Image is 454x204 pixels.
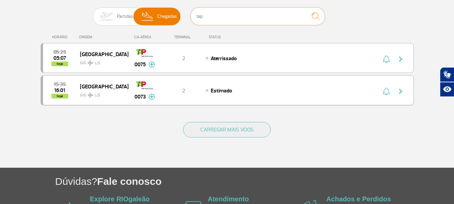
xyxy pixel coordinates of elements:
[397,87,405,95] img: seta-direita-painel-voo.svg
[97,176,162,187] span: Fale conosco
[182,87,185,94] span: 2
[183,122,271,137] button: CARREGAR MAIS VOOS
[51,94,68,98] span: hoje
[54,88,65,93] span: 2025-09-30 16:01:00
[191,7,325,25] input: Voo, cidade ou cia aérea
[440,82,454,97] button: Abrir recursos assistivos.
[134,93,146,101] span: 0073
[53,56,66,60] span: 2025-09-30 05:07:39
[51,62,68,66] span: hoje
[43,35,79,39] div: HORÁRIO
[134,60,146,69] span: 0075
[95,92,100,98] span: LIS
[117,8,133,25] span: Partidas
[80,89,123,98] span: GIG
[326,195,391,203] a: Achados e Perdidos
[88,60,93,66] img: destiny_airplane.svg
[182,55,185,62] span: 2
[208,195,249,203] a: Atendimento
[95,60,100,66] span: LIS
[54,82,66,87] span: 2025-09-30 15:35:00
[88,92,93,98] img: destiny_airplane.svg
[157,8,177,25] span: Chegadas
[149,94,155,100] img: mais-info-painel-voo.svg
[211,55,237,62] span: Aterrissado
[440,67,454,82] button: Abrir tradutor de língua de sinais.
[80,56,123,66] span: GIG
[383,55,390,63] img: sino-painel-voo.svg
[96,8,117,25] img: slider-embarque
[162,35,205,39] div: TERMINAL
[80,50,123,58] span: [GEOGRAPHIC_DATA]
[80,82,123,91] span: [GEOGRAPHIC_DATA]
[53,50,66,54] span: 2025-09-30 05:25:00
[205,35,260,39] div: STATUS
[440,67,454,97] div: Plugin de acessibilidade da Hand Talk.
[149,62,155,68] img: mais-info-painel-voo.svg
[55,174,454,188] h1: Dúvidas?
[90,195,150,203] a: Explore RIOgaleão
[138,8,158,25] img: slider-desembarque
[128,35,162,39] div: CIA AÉREA
[397,55,405,63] img: seta-direita-painel-voo.svg
[211,87,232,94] span: Estimado
[79,35,128,39] div: ORIGEM
[383,87,390,95] img: sino-painel-voo.svg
